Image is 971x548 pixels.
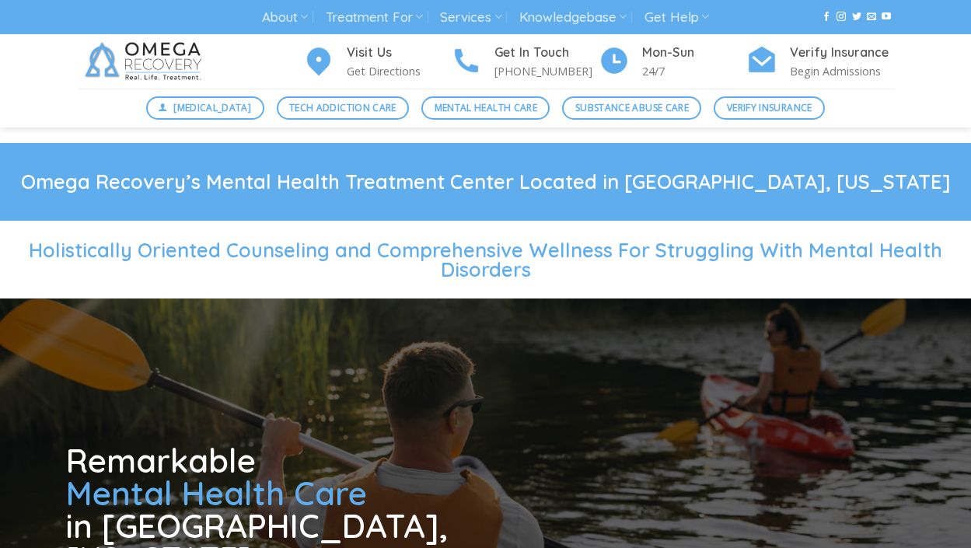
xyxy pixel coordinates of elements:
[519,3,627,32] a: Knowledgebase
[421,96,550,120] a: Mental Health Care
[562,96,701,120] a: Substance Abuse Care
[642,43,746,63] h4: Mon-Sun
[494,62,599,80] p: [PHONE_NUMBER]
[347,43,451,63] h4: Visit Us
[790,43,894,63] h4: Verify Insurance
[494,43,599,63] h4: Get In Touch
[326,3,423,32] a: Treatment For
[867,12,876,23] a: Send us an email
[435,100,537,115] span: Mental Health Care
[440,3,501,32] a: Services
[277,96,410,120] a: Tech Addiction Care
[852,12,861,23] a: Follow on Twitter
[173,100,251,115] span: [MEDICAL_DATA]
[727,100,812,115] span: Verify Insurance
[882,12,891,23] a: Follow on YouTube
[575,100,689,115] span: Substance Abuse Care
[78,34,214,89] img: Omega Recovery
[29,238,942,281] span: Holistically Oriented Counseling and Comprehensive Wellness For Struggling With Mental Health Dis...
[746,43,894,81] a: Verify Insurance Begin Admissions
[644,3,709,32] a: Get Help
[66,473,367,514] span: Mental Health Care
[146,96,264,120] a: [MEDICAL_DATA]
[451,43,599,81] a: Get In Touch [PHONE_NUMBER]
[642,62,746,80] p: 24/7
[347,62,451,80] p: Get Directions
[303,43,451,81] a: Visit Us Get Directions
[822,12,831,23] a: Follow on Facebook
[289,100,396,115] span: Tech Addiction Care
[790,62,894,80] p: Begin Admissions
[837,12,846,23] a: Follow on Instagram
[714,96,825,120] a: Verify Insurance
[262,3,308,32] a: About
